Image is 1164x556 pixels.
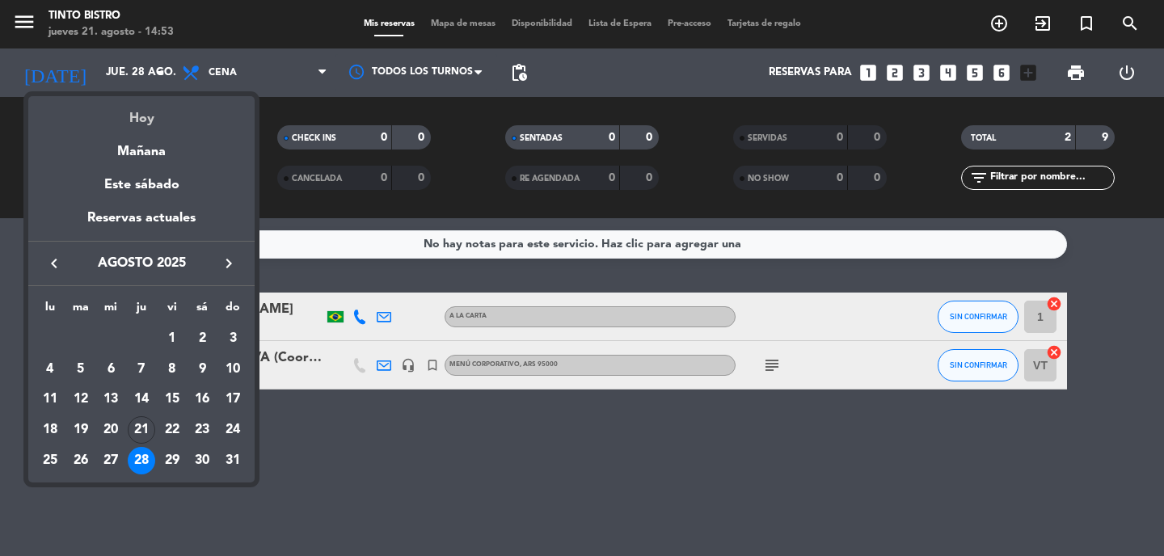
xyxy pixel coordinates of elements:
[95,415,126,445] td: 20 de agosto de 2025
[97,356,124,383] div: 6
[65,415,96,445] td: 19 de agosto de 2025
[217,354,248,385] td: 10 de agosto de 2025
[35,298,65,323] th: lunes
[65,354,96,385] td: 5 de agosto de 2025
[219,385,247,413] div: 17
[35,415,65,445] td: 18 de agosto de 2025
[40,253,69,274] button: keyboard_arrow_left
[69,253,214,274] span: agosto 2025
[95,298,126,323] th: miércoles
[95,354,126,385] td: 6 de agosto de 2025
[158,385,186,413] div: 15
[126,354,157,385] td: 7 de agosto de 2025
[36,385,64,413] div: 11
[188,354,218,385] td: 9 de agosto de 2025
[219,254,238,273] i: keyboard_arrow_right
[188,325,216,352] div: 2
[217,445,248,476] td: 31 de agosto de 2025
[128,447,155,474] div: 28
[35,445,65,476] td: 25 de agosto de 2025
[157,445,188,476] td: 29 de agosto de 2025
[128,416,155,444] div: 21
[67,416,95,444] div: 19
[126,415,157,445] td: 21 de agosto de 2025
[128,356,155,383] div: 7
[35,354,65,385] td: 4 de agosto de 2025
[157,415,188,445] td: 22 de agosto de 2025
[44,254,64,273] i: keyboard_arrow_left
[28,208,255,241] div: Reservas actuales
[188,445,218,476] td: 30 de agosto de 2025
[95,445,126,476] td: 27 de agosto de 2025
[67,385,95,413] div: 12
[188,385,216,413] div: 16
[188,385,218,415] td: 16 de agosto de 2025
[219,325,247,352] div: 3
[157,385,188,415] td: 15 de agosto de 2025
[214,253,243,274] button: keyboard_arrow_right
[219,416,247,444] div: 24
[28,96,255,129] div: Hoy
[95,385,126,415] td: 13 de agosto de 2025
[158,416,186,444] div: 22
[67,356,95,383] div: 5
[217,385,248,415] td: 17 de agosto de 2025
[158,447,186,474] div: 29
[217,298,248,323] th: domingo
[217,415,248,445] td: 24 de agosto de 2025
[65,445,96,476] td: 26 de agosto de 2025
[126,445,157,476] td: 28 de agosto de 2025
[188,416,216,444] div: 23
[36,447,64,474] div: 25
[65,385,96,415] td: 12 de agosto de 2025
[128,385,155,413] div: 14
[157,323,188,354] td: 1 de agosto de 2025
[188,356,216,383] div: 9
[188,415,218,445] td: 23 de agosto de 2025
[36,416,64,444] div: 18
[217,323,248,354] td: 3 de agosto de 2025
[36,356,64,383] div: 4
[35,385,65,415] td: 11 de agosto de 2025
[157,354,188,385] td: 8 de agosto de 2025
[35,323,157,354] td: AGO.
[188,298,218,323] th: sábado
[28,162,255,208] div: Este sábado
[188,447,216,474] div: 30
[65,298,96,323] th: martes
[28,129,255,162] div: Mañana
[188,323,218,354] td: 2 de agosto de 2025
[219,447,247,474] div: 31
[126,385,157,415] td: 14 de agosto de 2025
[158,356,186,383] div: 8
[67,447,95,474] div: 26
[158,325,186,352] div: 1
[157,298,188,323] th: viernes
[97,447,124,474] div: 27
[97,416,124,444] div: 20
[97,385,124,413] div: 13
[219,356,247,383] div: 10
[126,298,157,323] th: jueves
